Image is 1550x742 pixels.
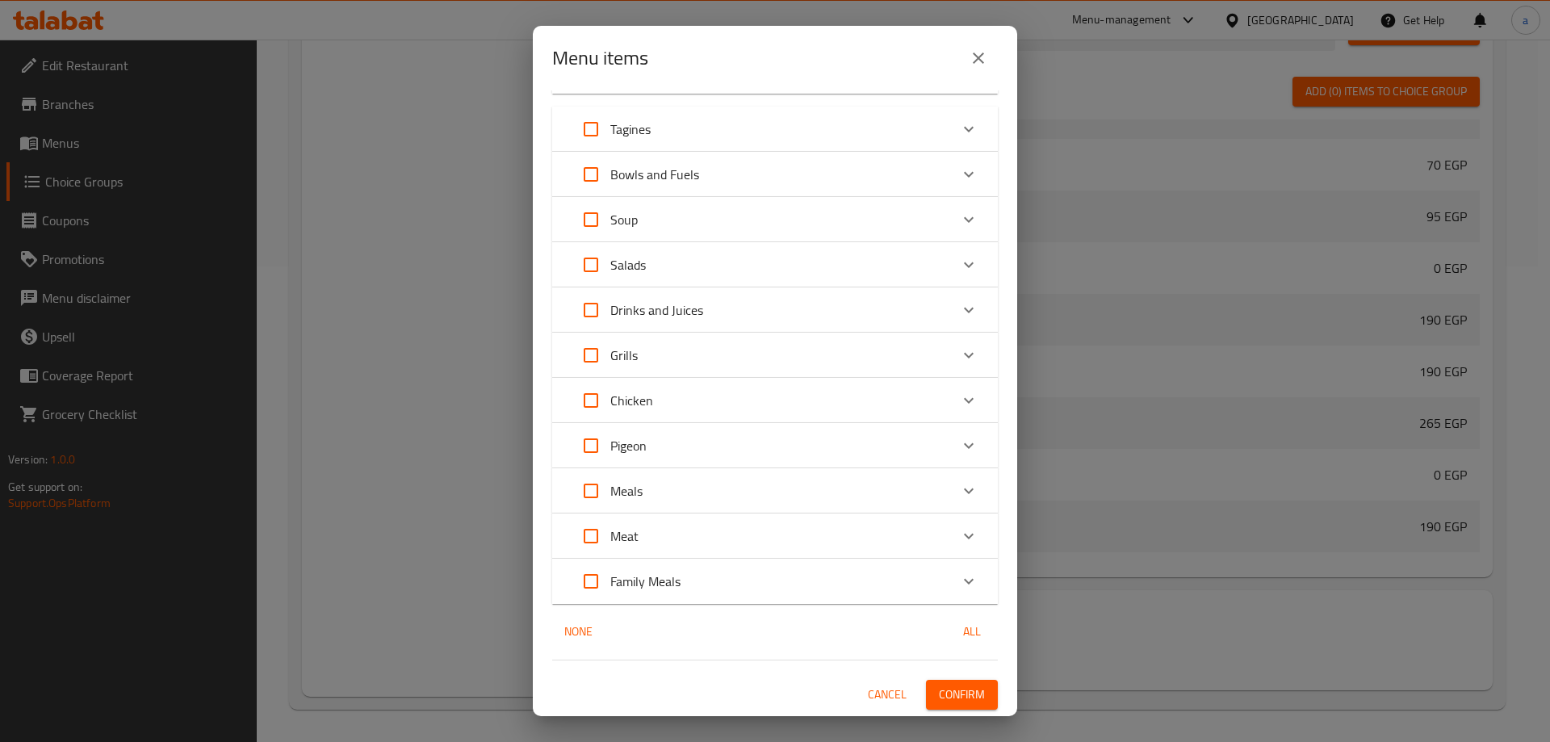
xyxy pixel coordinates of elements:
[959,39,998,78] button: close
[552,152,998,197] div: Expand
[926,680,998,710] button: Confirm
[610,572,681,591] p: Family Meals
[610,300,703,320] p: Drinks and Juices
[552,107,998,152] div: Expand
[610,436,647,455] p: Pigeon
[939,685,985,705] span: Confirm
[610,526,639,546] p: Meat
[610,165,699,184] p: Bowls and Fuels
[610,210,638,229] p: Soup
[552,197,998,242] div: Expand
[610,119,651,139] p: Tagines
[552,514,998,559] div: Expand
[610,391,653,410] p: Chicken
[552,333,998,378] div: Expand
[946,617,998,647] button: All
[953,622,991,642] span: All
[868,685,907,705] span: Cancel
[552,468,998,514] div: Expand
[552,45,648,71] h2: Menu items
[552,287,998,333] div: Expand
[552,423,998,468] div: Expand
[559,622,597,642] span: None
[552,378,998,423] div: Expand
[610,346,638,365] p: Grills
[552,242,998,287] div: Expand
[861,680,913,710] button: Cancel
[610,481,643,501] p: Meals
[552,559,998,604] div: Expand
[610,255,646,275] p: Salads
[552,617,604,647] button: None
